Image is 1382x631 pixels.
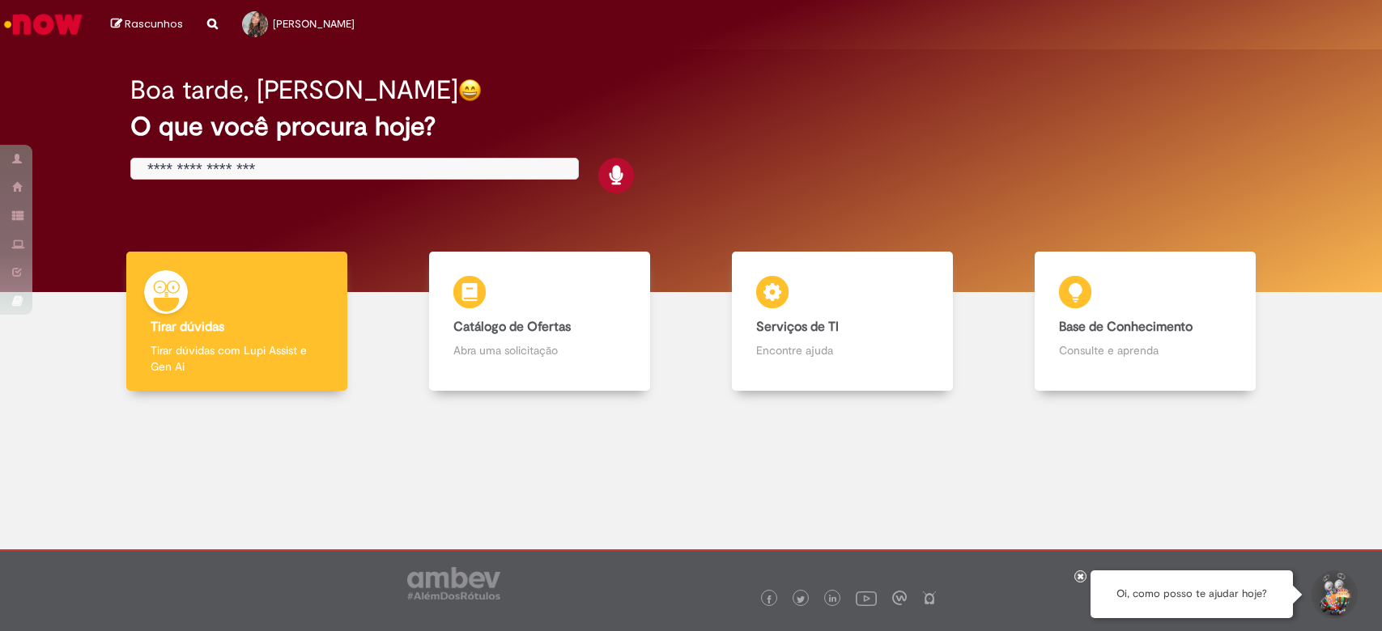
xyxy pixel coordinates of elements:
[458,78,482,102] img: happy-face.png
[111,17,183,32] a: Rascunhos
[922,591,937,605] img: logo_footer_naosei.png
[994,252,1297,392] a: Base de Conhecimento Consulte e aprenda
[892,591,907,605] img: logo_footer_workplace.png
[691,252,994,392] a: Serviços de TI Encontre ajuda
[1309,570,1358,619] button: Iniciar Conversa de Suporte
[829,595,837,604] img: logo_footer_linkedin.png
[453,319,571,335] b: Catálogo de Ofertas
[130,112,1252,141] h2: O que você procura hoje?
[125,16,183,32] span: Rascunhos
[1091,570,1293,618] div: Oi, como posso te ajudar hoje?
[1059,342,1231,358] p: Consulte e aprenda
[2,8,85,40] img: ServiceNow
[756,342,929,358] p: Encontre ajuda
[407,567,500,599] img: logo_footer_ambev_rotulo_gray.png
[85,252,388,392] a: Tirar dúvidas Tirar dúvidas com Lupi Assist e Gen Ai
[388,252,691,392] a: Catálogo de Ofertas Abra uma solicitação
[756,319,839,335] b: Serviços de TI
[130,76,458,104] h2: Boa tarde, [PERSON_NAME]
[453,342,626,358] p: Abra uma solicitação
[151,342,323,375] p: Tirar dúvidas com Lupi Assist e Gen Ai
[765,595,773,603] img: logo_footer_facebook.png
[151,319,224,335] b: Tirar dúvidas
[856,587,877,608] img: logo_footer_youtube.png
[273,17,355,31] span: [PERSON_NAME]
[1059,319,1193,335] b: Base de Conhecimento
[797,595,805,603] img: logo_footer_twitter.png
